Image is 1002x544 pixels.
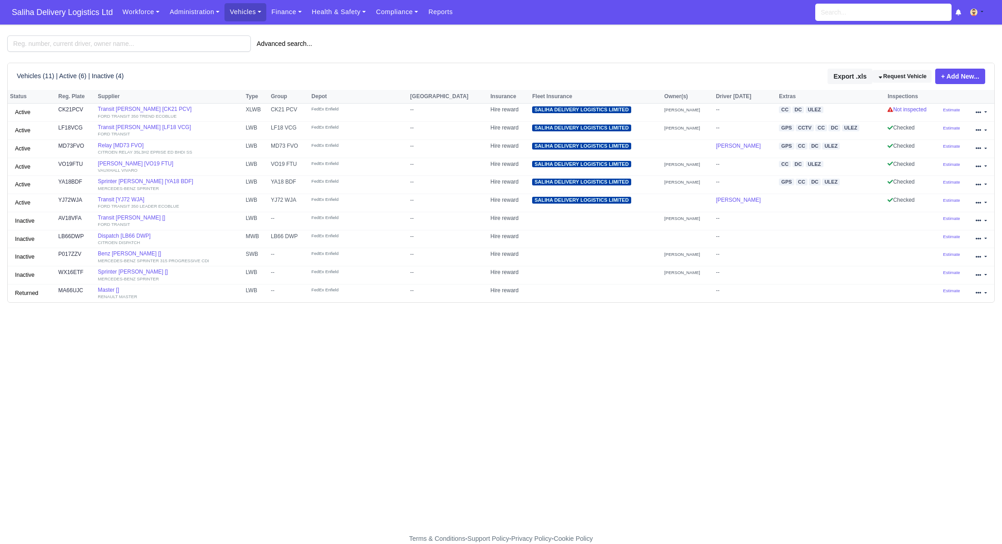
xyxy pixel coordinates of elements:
td: -- [408,194,489,212]
strong: YJ72WJA [58,197,82,203]
td: LWB [244,176,269,194]
small: Estimate [943,180,960,185]
a: Terms & Conditions [409,535,465,542]
a: + Add New... [935,69,985,84]
button: Export .xls [828,69,872,84]
td: -- [408,284,489,302]
small: Estimate [943,125,960,130]
a: Transit [PERSON_NAME] []FORD TRANSIT [98,215,241,228]
strong: MA66UJC [58,287,83,294]
th: Status [8,90,56,104]
a: [PERSON_NAME] [716,197,761,203]
small: VAUXHALL VIVARO [98,168,137,173]
a: Inactive [10,269,40,282]
small: FedEx Enfield [311,124,384,130]
td: -- [408,158,489,176]
a: Benz [PERSON_NAME] []MERCEDES-BENZ SPRINTER 315 PROGRESSIVE CDI [98,250,241,264]
td: -- [269,212,309,230]
td: Hire reward [488,266,530,284]
td: Hire reward [488,212,530,230]
a: Estimate [943,215,960,221]
a: Active [10,124,35,137]
strong: VO19FTU [58,161,83,167]
span: CC [779,161,791,168]
td: -- [713,104,777,122]
td: LWB [244,194,269,212]
small: FORD TRANSIT [98,222,130,227]
td: -- [408,104,489,122]
span: Saliha Delivery Logistics Limited [532,106,631,113]
th: Driver [DATE] [713,90,777,104]
td: Hire reward [488,284,530,302]
span: Saliha Delivery Logistics Limited [532,125,631,131]
td: LB66 DWP [269,230,309,248]
small: Estimate [943,107,960,112]
small: MERCEDES-BENZ SPRINTER [98,276,159,281]
th: Supplier [95,90,243,104]
a: Returned [10,287,43,300]
td: -- [408,212,489,230]
td: LWB [244,158,269,176]
button: Advanced search... [251,36,318,51]
span: DC [793,106,804,113]
td: LWB [244,121,269,140]
small: Estimate [943,162,960,167]
td: Checked [885,140,941,158]
small: [PERSON_NAME] [664,162,700,167]
a: Active [10,142,35,155]
span: DC [828,125,840,131]
th: Inspections [885,90,941,104]
small: MERCEDES-BENZ SPRINTER [98,186,159,191]
span: ULEZ [822,179,840,185]
span: DC [793,161,804,168]
td: -- [713,212,777,230]
th: Insurance [488,90,530,104]
small: CITROEN DISPATCH [98,240,140,245]
strong: WX16ETF [58,269,83,275]
a: Estimate [943,197,960,203]
strong: MD73FVO [58,143,84,149]
td: LWB [244,212,269,230]
td: -- [408,266,489,284]
strong: AV18VFA [58,215,81,221]
a: Vehicles [224,3,266,21]
small: FedEx Enfield [311,178,384,184]
td: Hire reward [488,121,530,140]
th: Group [269,90,309,104]
span: ULEZ [822,143,840,150]
a: Workforce [117,3,165,21]
a: Dispatch [LB66 DWP]CITROEN DISPATCH [98,233,241,246]
a: Estimate [943,125,960,131]
span: CC [796,179,808,185]
small: Estimate [943,216,960,221]
small: RENAULT MASTER [98,294,137,299]
small: FORD TRANSIT 350 TREND ECOBLUE [98,114,176,119]
a: Active [10,106,35,119]
a: Master []RENAULT MASTER [98,287,241,300]
small: FedEx Enfield [311,142,384,148]
th: Extras [777,90,885,104]
td: Hire reward [488,140,530,158]
span: ULEZ [842,125,860,131]
small: Estimate [943,144,960,149]
td: -- [713,121,777,140]
small: [PERSON_NAME] [664,270,700,275]
th: Type [244,90,269,104]
a: Privacy Policy [511,535,552,542]
td: MD73 FVO [269,140,309,158]
td: LF18 VCG [269,121,309,140]
td: -- [269,266,309,284]
a: Inactive [10,233,40,246]
span: CC [779,106,791,113]
a: Inactive [10,215,40,228]
a: Estimate [943,161,960,167]
strong: LF18VCG [58,125,82,131]
td: Hire reward [488,194,530,212]
td: -- [408,248,489,266]
small: Estimate [943,198,960,203]
a: Relay [MD73 FVO]CITROEN RELAY 35L3H2 EPRISE ED BHDI SS [98,142,241,155]
span: ULEZ [806,106,823,113]
td: VO19 FTU [269,158,309,176]
td: -- [269,284,309,302]
a: Estimate [943,143,960,149]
